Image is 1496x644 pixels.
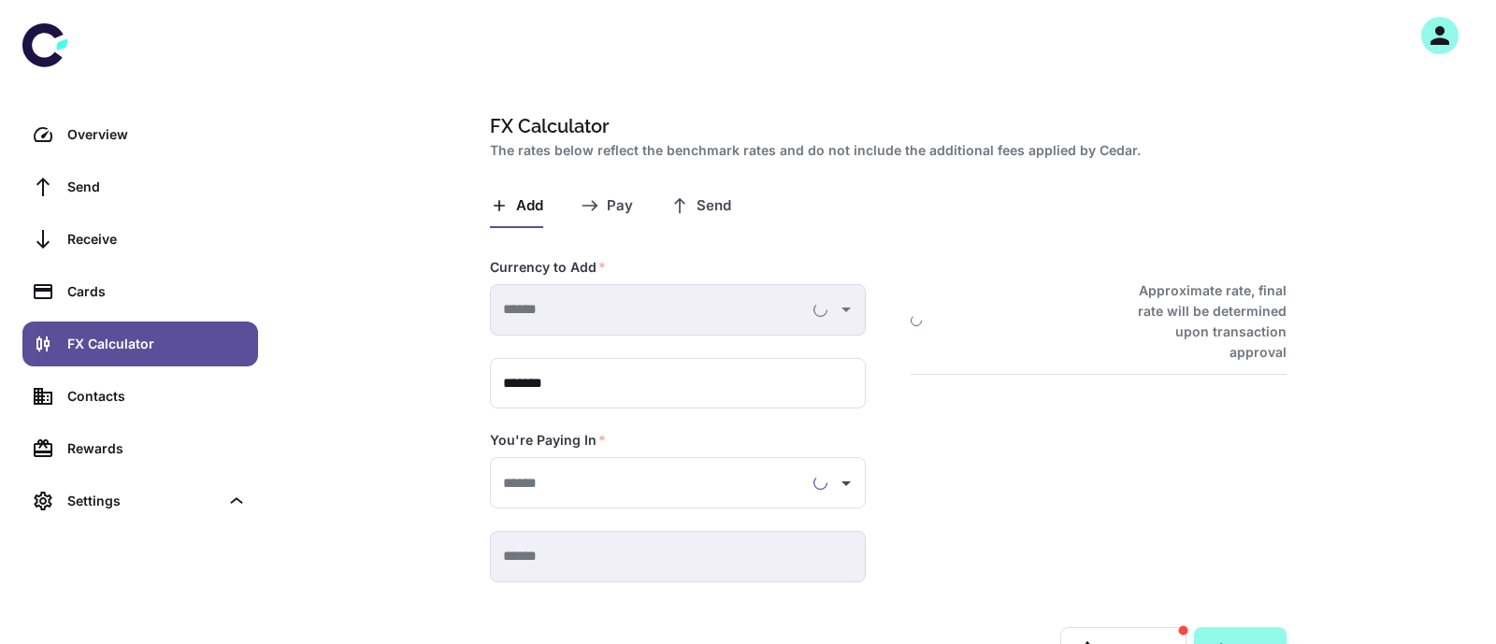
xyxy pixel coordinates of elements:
[833,470,859,496] button: Open
[67,281,247,302] div: Cards
[516,197,543,215] span: Add
[22,217,258,262] a: Receive
[22,269,258,314] a: Cards
[22,426,258,471] a: Rewards
[22,112,258,157] a: Overview
[67,229,247,250] div: Receive
[490,431,606,450] label: You're Paying In
[67,491,219,511] div: Settings
[490,140,1279,161] h2: The rates below reflect the benchmark rates and do not include the additional fees applied by Cedar.
[67,177,247,197] div: Send
[22,479,258,523] div: Settings
[607,197,633,215] span: Pay
[67,124,247,145] div: Overview
[490,258,606,277] label: Currency to Add
[67,334,247,354] div: FX Calculator
[22,165,258,209] a: Send
[22,374,258,419] a: Contacts
[1117,280,1287,363] h6: Approximate rate, final rate will be determined upon transaction approval
[22,322,258,366] a: FX Calculator
[697,197,731,215] span: Send
[490,112,1279,140] h1: FX Calculator
[67,386,247,407] div: Contacts
[67,438,247,459] div: Rewards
